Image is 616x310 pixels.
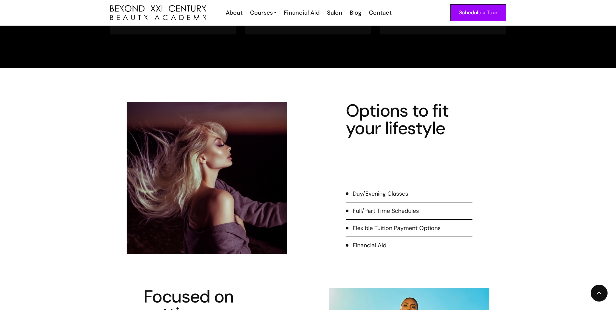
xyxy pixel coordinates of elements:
div: Blog [350,8,361,17]
div: Flexible Tuition Payment Options [353,224,441,232]
a: Schedule a Tour [450,4,506,21]
a: Blog [346,8,365,17]
img: purple MUA school student [127,102,287,254]
div: Financial Aid [284,8,320,17]
div: About [226,8,243,17]
div: Contact [369,8,392,17]
div: Financial Aid [353,241,386,250]
a: home [110,5,207,20]
div: Salon [327,8,342,17]
a: Salon [323,8,346,17]
div: Full/Part Time Schedules [353,207,419,215]
a: Financial Aid [280,8,323,17]
div: Schedule a Tour [459,8,497,17]
img: beyond 21st century beauty academy logo [110,5,207,20]
div: Courses [250,8,273,17]
h4: Options to fit your lifestyle [346,102,472,137]
a: Contact [365,8,395,17]
a: Courses [250,8,276,17]
div: Day/Evening Classes [353,189,408,198]
a: About [221,8,246,17]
